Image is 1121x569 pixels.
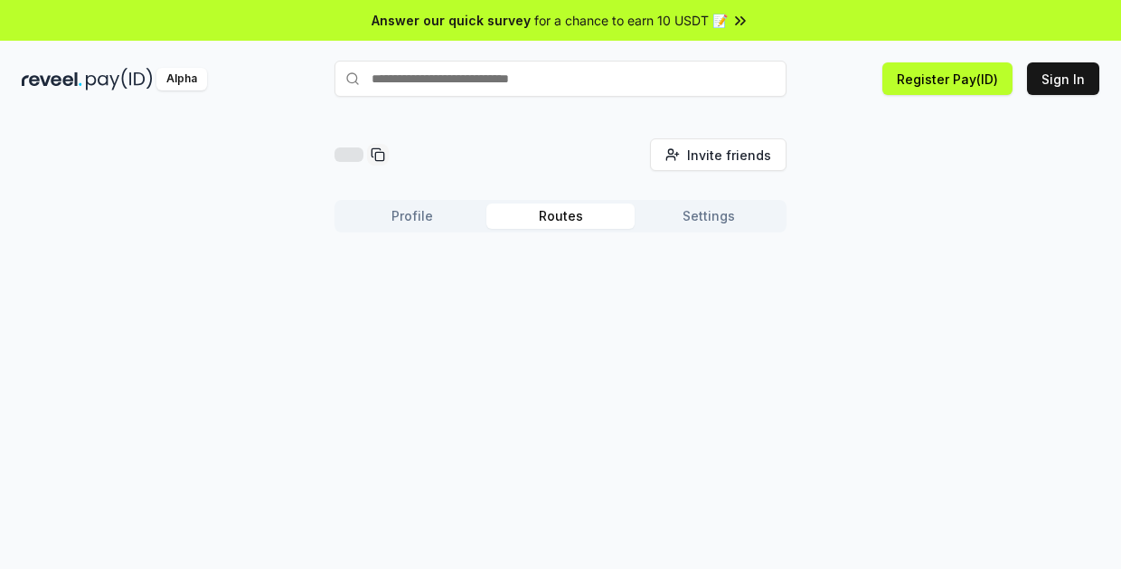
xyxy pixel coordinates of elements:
button: Routes [486,204,635,229]
span: Answer our quick survey [372,11,531,30]
div: Alpha [156,68,207,90]
img: reveel_dark [22,68,82,90]
button: Profile [338,204,486,229]
button: Settings [635,204,783,229]
button: Sign In [1027,62,1099,95]
span: Invite friends [687,146,771,165]
span: for a chance to earn 10 USDT 📝 [534,11,728,30]
img: pay_id [86,68,153,90]
button: Invite friends [650,138,787,171]
button: Register Pay(ID) [882,62,1013,95]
